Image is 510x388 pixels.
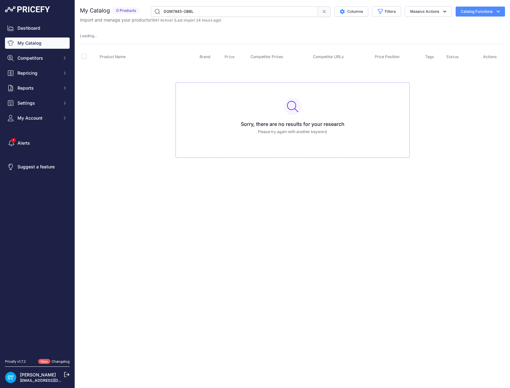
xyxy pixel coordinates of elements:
button: My Account [5,112,70,124]
button: Competitors [5,52,70,64]
span: Competitors [17,55,58,61]
a: Changelog [52,359,70,364]
span: Product Name [100,54,126,59]
a: Dashboard [5,22,70,34]
button: Price [225,54,236,59]
span: Actions [483,54,497,59]
span: Status [446,54,459,59]
span: ... [94,33,97,38]
div: Pricefy v1.7.2 [5,359,26,364]
span: Competitor URLs [313,54,344,59]
button: Massive Actions [405,6,452,17]
span: ( ) [150,18,173,22]
span: Settings [17,100,58,106]
span: Reports [17,85,58,91]
span: Competitor Prices [250,54,283,59]
span: Brand [200,54,210,59]
a: Alerts [5,137,70,149]
span: Price Position [375,54,399,59]
input: Search [151,6,318,17]
p: Please try again with another keyword [181,129,404,135]
a: [PERSON_NAME] [20,372,56,377]
span: Tags [425,54,434,59]
button: Settings [5,97,70,109]
button: Columns [334,7,368,17]
img: Pricefy Logo [5,6,50,12]
nav: Sidebar [5,22,70,351]
h2: My Catalog [80,6,110,15]
a: Suggest a feature [5,161,70,172]
span: Repricing [17,70,58,76]
button: Catalog Functions [456,7,505,17]
h3: Sorry, there are no results for your research [181,120,404,128]
span: (Last import 24 Hours ago) [174,18,221,22]
a: 1641 Active [151,18,171,22]
button: Reports [5,82,70,94]
p: Import and manage your products [80,17,221,23]
a: [EMAIL_ADDRESS][DOMAIN_NAME] [20,378,85,383]
span: Loading [80,33,97,38]
a: My Catalog [5,37,70,49]
button: Status [446,54,460,59]
span: My Account [17,115,58,121]
span: New [38,359,50,364]
button: Repricing [5,67,70,79]
button: Filters [372,6,401,17]
span: Price [225,54,235,59]
span: 0 Products [112,7,140,14]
